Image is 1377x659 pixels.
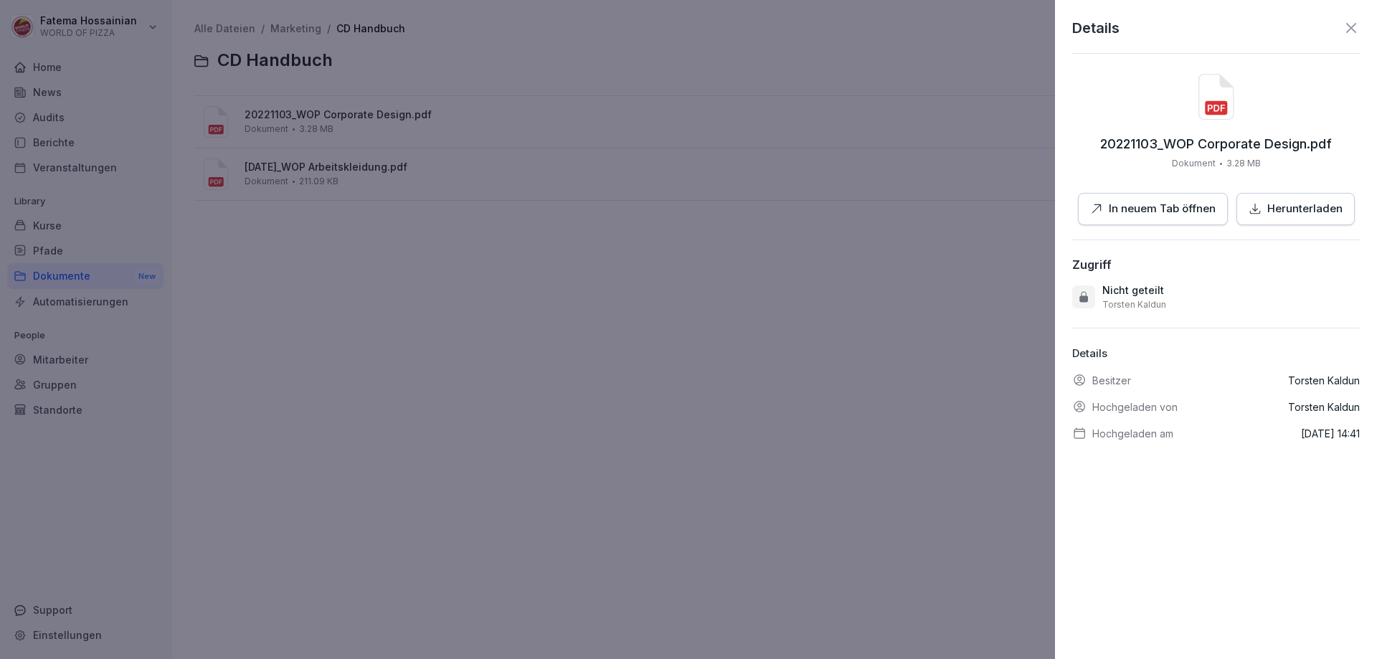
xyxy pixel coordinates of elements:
[1301,426,1360,441] p: [DATE] 14:41
[1100,137,1332,151] p: 20221103_WOP Corporate Design.pdf
[1072,257,1112,272] div: Zugriff
[1102,283,1164,298] p: Nicht geteilt
[1102,299,1166,310] p: Torsten Kaldun
[1288,399,1360,414] p: Torsten Kaldun
[1288,373,1360,388] p: Torsten Kaldun
[1092,399,1178,414] p: Hochgeladen von
[1092,373,1131,388] p: Besitzer
[1226,157,1261,170] p: 3.28 MB
[1236,193,1355,225] button: Herunterladen
[1092,426,1173,441] p: Hochgeladen am
[1072,17,1120,39] p: Details
[1072,346,1360,362] p: Details
[1267,201,1343,217] p: Herunterladen
[1109,201,1216,217] p: In neuem Tab öffnen
[1078,193,1228,225] button: In neuem Tab öffnen
[1172,157,1216,170] p: Dokument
